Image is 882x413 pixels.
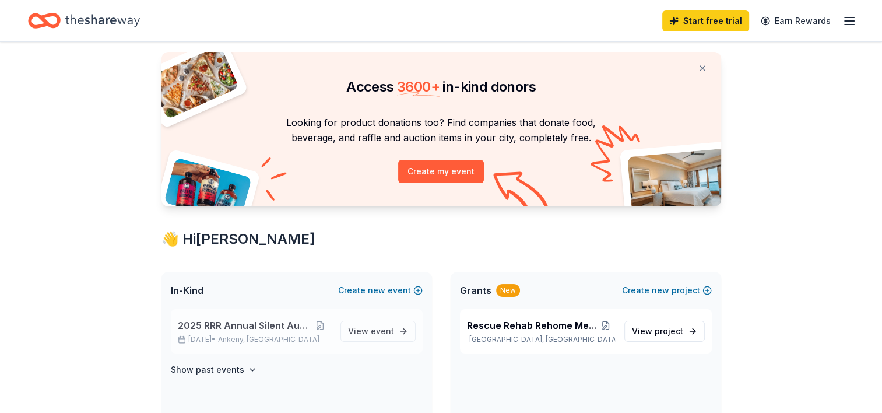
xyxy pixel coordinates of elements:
[178,335,331,344] p: [DATE] •
[178,318,310,332] span: 2025 RRR Annual Silent Auction
[397,78,440,95] span: 3600 +
[28,7,140,34] a: Home
[338,283,423,297] button: Createnewevent
[218,335,319,344] span: Ankeny, [GEOGRAPHIC_DATA]
[754,10,838,32] a: Earn Rewards
[493,171,551,215] img: Curvy arrow
[346,78,536,95] span: Access in-kind donors
[632,324,683,338] span: View
[171,363,257,377] button: Show past events
[171,363,244,377] h4: Show past events
[622,283,712,297] button: Createnewproject
[371,326,394,336] span: event
[496,284,520,297] div: New
[467,335,615,344] p: [GEOGRAPHIC_DATA], [GEOGRAPHIC_DATA]
[161,230,721,249] div: 👋 Hi [PERSON_NAME]
[398,160,484,183] button: Create my event
[655,326,683,336] span: project
[171,283,203,297] span: In-Kind
[175,115,707,146] p: Looking for product donations too? Find companies that donate food, beverage, and raffle and auct...
[368,283,385,297] span: new
[624,321,705,342] a: View project
[148,45,239,120] img: Pizza
[652,283,669,297] span: new
[662,10,749,32] a: Start free trial
[460,283,491,297] span: Grants
[467,318,598,332] span: Rescue Rehab Rehome Medical Funds
[340,321,416,342] a: View event
[348,324,394,338] span: View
